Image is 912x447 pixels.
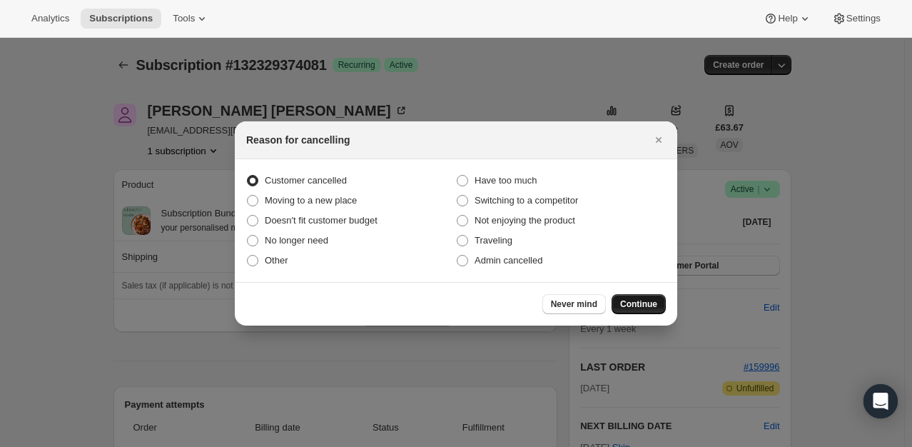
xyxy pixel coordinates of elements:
span: No longer need [265,235,328,246]
span: Admin cancelled [475,255,542,266]
button: Close [649,130,669,150]
h2: Reason for cancelling [246,133,350,147]
button: Continue [612,294,666,314]
span: Settings [846,13,881,24]
span: Help [778,13,797,24]
span: Switching to a competitor [475,195,578,206]
span: Have too much [475,175,537,186]
span: Traveling [475,235,512,246]
button: Never mind [542,294,606,314]
div: Open Intercom Messenger [863,384,898,418]
button: Tools [164,9,218,29]
span: Other [265,255,288,266]
span: Doesn't fit customer budget [265,215,378,226]
button: Settings [824,9,889,29]
button: Analytics [23,9,78,29]
span: Continue [620,298,657,310]
span: Analytics [31,13,69,24]
span: Never mind [551,298,597,310]
button: Subscriptions [81,9,161,29]
span: Tools [173,13,195,24]
span: Moving to a new place [265,195,357,206]
span: Customer cancelled [265,175,347,186]
button: Help [755,9,820,29]
span: Subscriptions [89,13,153,24]
span: Not enjoying the product [475,215,575,226]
